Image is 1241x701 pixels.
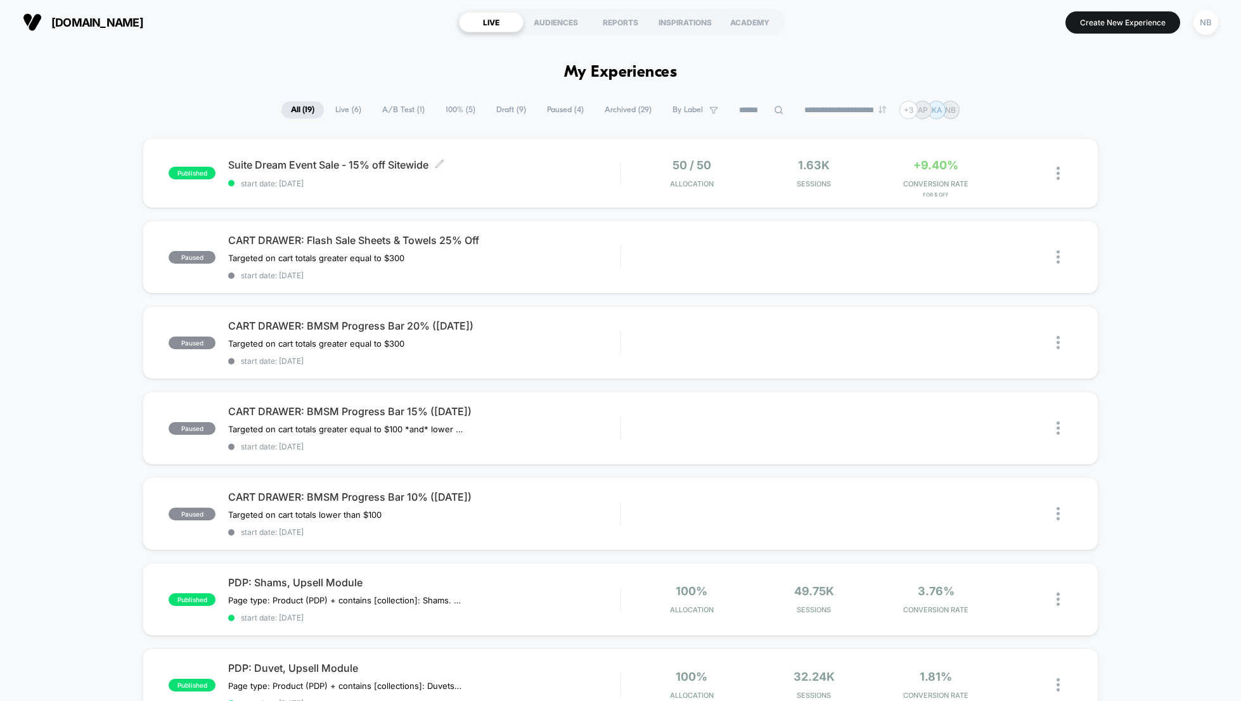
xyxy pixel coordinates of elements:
[588,12,653,32] div: REPORTS
[228,271,620,280] span: start date: [DATE]
[913,158,958,172] span: +9.40%
[228,405,620,418] span: CART DRAWER: BMSM Progress Bar 15% ([DATE])
[1057,593,1060,606] img: close
[19,12,147,32] button: [DOMAIN_NAME]
[51,16,143,29] span: [DOMAIN_NAME]
[945,105,956,115] p: NB
[676,670,707,683] span: 100%
[1065,11,1180,34] button: Create New Experience
[436,101,485,119] span: 100% ( 5 )
[756,605,872,614] span: Sessions
[717,12,782,32] div: ACADEMY
[670,691,714,700] span: Allocation
[564,63,678,82] h1: My Experiences
[228,576,620,589] span: PDP: Shams, Upsell Module
[228,442,620,451] span: start date: [DATE]
[798,158,830,172] span: 1.63k
[918,105,928,115] p: AP
[899,101,918,119] div: + 3
[228,681,463,691] span: Page type: Product (PDP) + contains [collections]: Duvets. Shows Products from [collections]down/...
[932,105,942,115] p: KA
[672,105,703,115] span: By Label
[878,691,994,700] span: CONVERSION RATE
[373,101,434,119] span: A/B Test ( 1 )
[228,158,620,171] span: Suite Dream Event Sale - 15% off Sitewide
[459,12,524,32] div: LIVE
[228,253,404,263] span: Targeted on cart totals greater equal to $300
[670,179,714,188] span: Allocation
[794,584,834,598] span: 49.75k
[670,605,714,614] span: Allocation
[169,679,215,691] span: published
[228,424,463,434] span: Targeted on cart totals greater equal to $100 *and* lower than $300
[169,167,215,179] span: published
[878,179,994,188] span: CONVERSION RATE
[1057,678,1060,691] img: close
[487,101,536,119] span: Draft ( 9 )
[169,422,215,435] span: paused
[23,13,42,32] img: Visually logo
[1193,10,1218,35] div: NB
[228,338,404,349] span: Targeted on cart totals greater equal to $300
[878,605,994,614] span: CONVERSION RATE
[228,527,620,537] span: start date: [DATE]
[1190,10,1222,35] button: NB
[228,510,382,520] span: Targeted on cart totals lower than $100
[228,356,620,366] span: start date: [DATE]
[878,106,886,113] img: end
[169,508,215,520] span: paused
[281,101,324,119] span: All ( 19 )
[524,12,588,32] div: AUDIENCES
[228,662,620,674] span: PDP: Duvet, Upsell Module
[228,234,620,247] span: CART DRAWER: Flash Sale Sheets & Towels 25% Off
[169,593,215,606] span: published
[918,584,955,598] span: 3.76%
[169,337,215,349] span: paused
[1057,250,1060,264] img: close
[228,491,620,503] span: CART DRAWER: BMSM Progress Bar 10% ([DATE])
[794,670,835,683] span: 32.24k
[756,179,872,188] span: Sessions
[228,595,463,605] span: Page type: Product (PDP) + contains [collection]: Shams. Shows Products from [selected products] ...
[653,12,717,32] div: INSPIRATIONS
[672,158,711,172] span: 50 / 50
[920,670,952,683] span: 1.81%
[1057,167,1060,180] img: close
[326,101,371,119] span: Live ( 6 )
[756,691,872,700] span: Sessions
[228,613,620,622] span: start date: [DATE]
[169,251,215,264] span: paused
[1057,507,1060,520] img: close
[228,179,620,188] span: start date: [DATE]
[228,319,620,332] span: CART DRAWER: BMSM Progress Bar 20% ([DATE])
[1057,421,1060,435] img: close
[1057,336,1060,349] img: close
[595,101,661,119] span: Archived ( 29 )
[878,191,994,198] span: for $ off
[676,584,707,598] span: 100%
[537,101,593,119] span: Paused ( 4 )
